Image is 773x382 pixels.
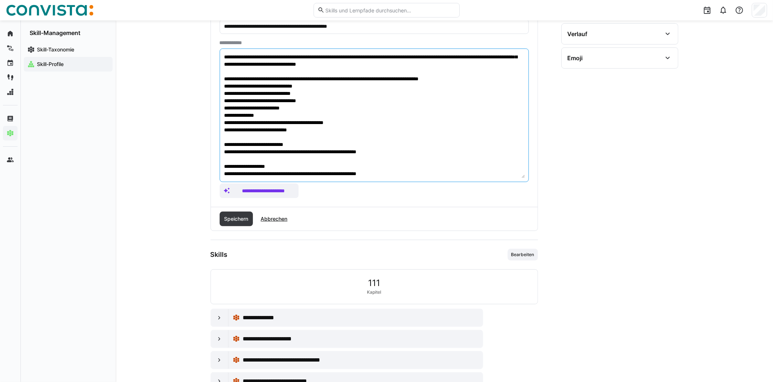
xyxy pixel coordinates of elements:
[220,212,253,226] button: Speichern
[256,212,292,226] button: Abbrechen
[511,252,535,258] span: Bearbeiten
[568,54,583,62] div: Emoji
[568,30,588,38] div: Verlauf
[325,7,455,13] input: Skills und Lernpfade durchsuchen…
[259,215,288,223] span: Abbrechen
[211,251,228,259] h3: Skills
[223,215,249,223] span: Speichern
[508,249,538,261] button: Bearbeiten
[368,278,380,288] span: 111
[367,289,381,295] span: Kapitel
